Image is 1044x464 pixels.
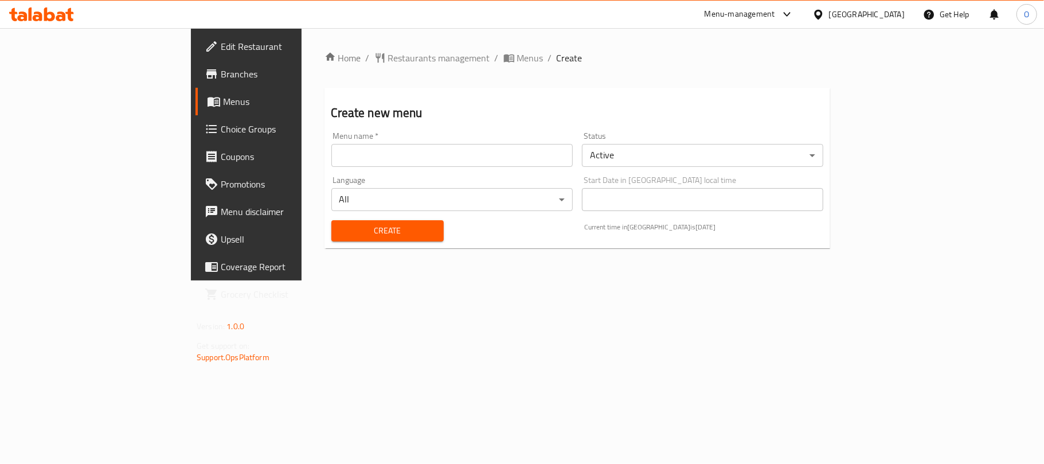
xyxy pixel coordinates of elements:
div: All [331,188,573,211]
a: Grocery Checklist [195,280,365,308]
span: Grocery Checklist [221,287,356,301]
a: Coupons [195,143,365,170]
span: Menus [517,51,543,65]
span: Promotions [221,177,356,191]
p: Current time in [GEOGRAPHIC_DATA] is [DATE] [584,222,823,232]
a: Choice Groups [195,115,365,143]
span: Get support on: [197,338,249,353]
a: Upsell [195,225,365,253]
span: Branches [221,67,356,81]
span: Create [341,224,435,238]
span: Choice Groups [221,122,356,136]
a: Promotions [195,170,365,198]
span: Coverage Report [221,260,356,274]
span: O [1024,8,1029,21]
span: Upsell [221,232,356,246]
button: Create [331,220,444,241]
div: [GEOGRAPHIC_DATA] [829,8,905,21]
a: Support.OpsPlatform [197,350,269,365]
h2: Create new menu [331,104,823,122]
div: Active [582,144,823,167]
span: 1.0.0 [226,319,244,334]
span: Coupons [221,150,356,163]
a: Menus [503,51,543,65]
li: / [495,51,499,65]
span: Menus [223,95,356,108]
span: Create [557,51,582,65]
a: Menus [195,88,365,115]
span: Version: [197,319,225,334]
li: / [366,51,370,65]
span: Edit Restaurant [221,40,356,53]
a: Edit Restaurant [195,33,365,60]
a: Menu disclaimer [195,198,365,225]
a: Restaurants management [374,51,490,65]
input: Please enter Menu name [331,144,573,167]
span: Restaurants management [388,51,490,65]
span: Menu disclaimer [221,205,356,219]
a: Branches [195,60,365,88]
li: / [548,51,552,65]
a: Coverage Report [195,253,365,280]
nav: breadcrumb [324,51,830,65]
div: Menu-management [705,7,775,21]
